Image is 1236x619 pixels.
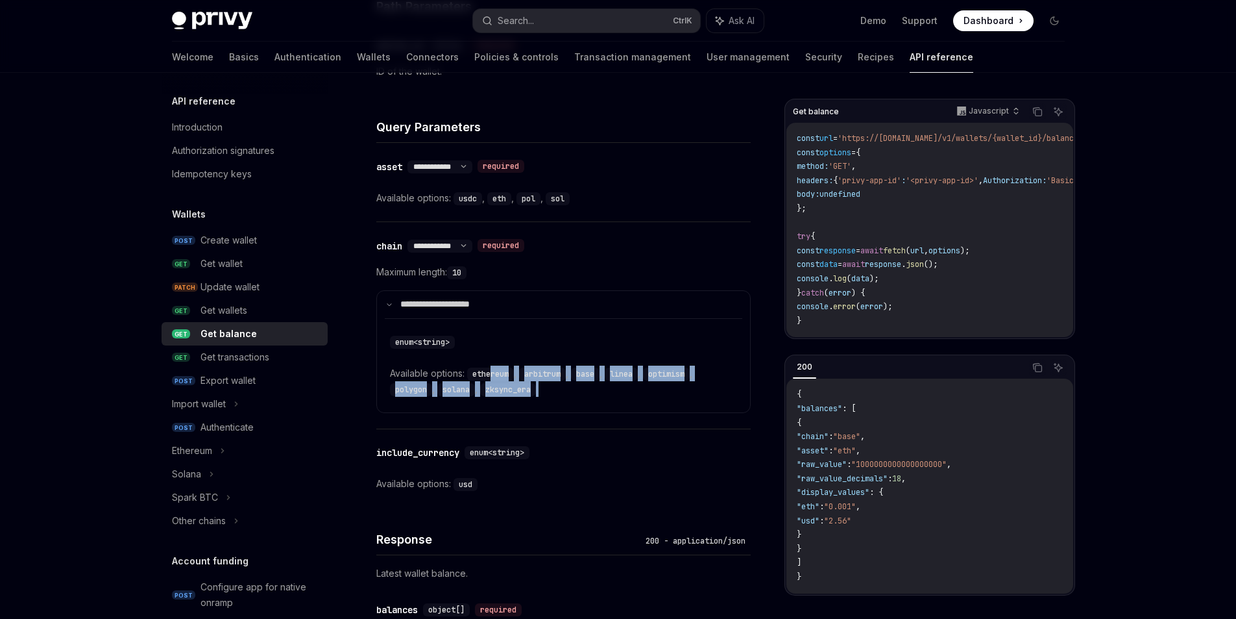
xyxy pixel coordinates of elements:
div: balances [376,603,418,616]
span: = [851,147,856,158]
span: "eth" [833,446,856,456]
div: asset [376,160,402,173]
span: ); [883,301,892,312]
a: GETGet balance [162,322,328,346]
div: Available options: [376,190,751,206]
code: zksync_era [480,383,536,396]
span: . [901,259,906,270]
span: Ctrl K [673,16,692,26]
div: required [475,603,522,616]
div: Ethereum [172,443,212,459]
div: Export wallet [200,373,256,388]
div: Search... [498,13,534,29]
code: eth [487,192,511,205]
div: Import wallet [172,396,226,412]
span: (); [924,259,938,270]
span: '<privy-app-id>' [906,175,978,186]
span: options [928,246,960,256]
span: enum<string> [395,337,450,347]
span: { [797,389,801,399]
div: , [437,381,480,397]
span: "raw_value" [797,459,847,470]
a: Security [805,42,842,73]
code: usd [454,478,478,491]
a: Authentication [274,42,341,73]
span: } [797,288,801,298]
span: const [797,246,819,256]
div: Maximum length: [376,264,751,280]
span: body: [797,189,819,199]
div: Other chains [172,513,226,529]
div: , [467,366,519,381]
span: = [856,246,860,256]
div: Create wallet [200,233,257,248]
a: Support [902,14,938,27]
span: response [819,246,856,256]
span: ] [797,557,801,568]
span: 18 [892,474,901,484]
span: { [797,418,801,428]
span: ); [869,273,879,284]
span: GET [172,259,190,269]
span: GET [172,329,190,339]
h5: Account funding [172,553,248,569]
a: PATCHUpdate wallet [162,275,328,299]
span: , [856,446,860,456]
span: ( [847,273,851,284]
span: const [797,259,819,270]
span: 'privy-app-id' [838,175,901,186]
span: : [901,175,906,186]
span: undefined [819,189,860,199]
span: : [ [842,403,856,414]
span: { [810,231,815,242]
span: POST [172,376,195,386]
span: = [838,259,842,270]
span: "asset" [797,446,829,456]
span: ( [906,246,910,256]
span: POST [172,423,195,433]
span: const [797,147,819,158]
div: Solana [172,466,201,482]
span: } [797,544,801,554]
div: Get balance [200,326,257,342]
span: : { [869,487,883,498]
span: 'GET' [829,161,851,171]
span: , [924,246,928,256]
span: { [856,147,860,158]
div: Get wallets [200,303,247,318]
span: "base" [833,431,860,442]
span: options [819,147,851,158]
a: Welcome [172,42,213,73]
code: polygon [390,383,432,396]
span: } [797,529,801,540]
a: Introduction [162,116,328,139]
span: = [833,133,838,144]
div: , [516,190,546,206]
a: GETGet transactions [162,346,328,369]
div: , [571,366,605,381]
code: 10 [447,266,467,279]
div: , [643,366,695,381]
div: Authorization signatures [172,143,274,158]
a: Demo [860,14,886,27]
span: : [819,501,824,512]
a: POSTCreate wallet [162,229,328,252]
span: "2.56" [824,516,851,526]
span: error [829,288,851,298]
button: Copy the contents from the code block [1029,359,1046,376]
span: "0.001" [824,501,856,512]
h5: Wallets [172,207,206,222]
code: base [571,368,600,381]
button: Toggle dark mode [1044,10,1065,31]
a: POSTConfigure app for native onramp [162,575,328,614]
span: "balances" [797,403,842,414]
div: , [487,190,516,206]
div: Available options: [376,476,751,492]
button: Ask AI [707,9,764,32]
a: Recipes [858,42,894,73]
a: User management [707,42,790,73]
span: log [833,273,847,284]
span: try [797,231,810,242]
div: Update wallet [200,279,260,295]
button: Ask AI [1050,359,1067,376]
